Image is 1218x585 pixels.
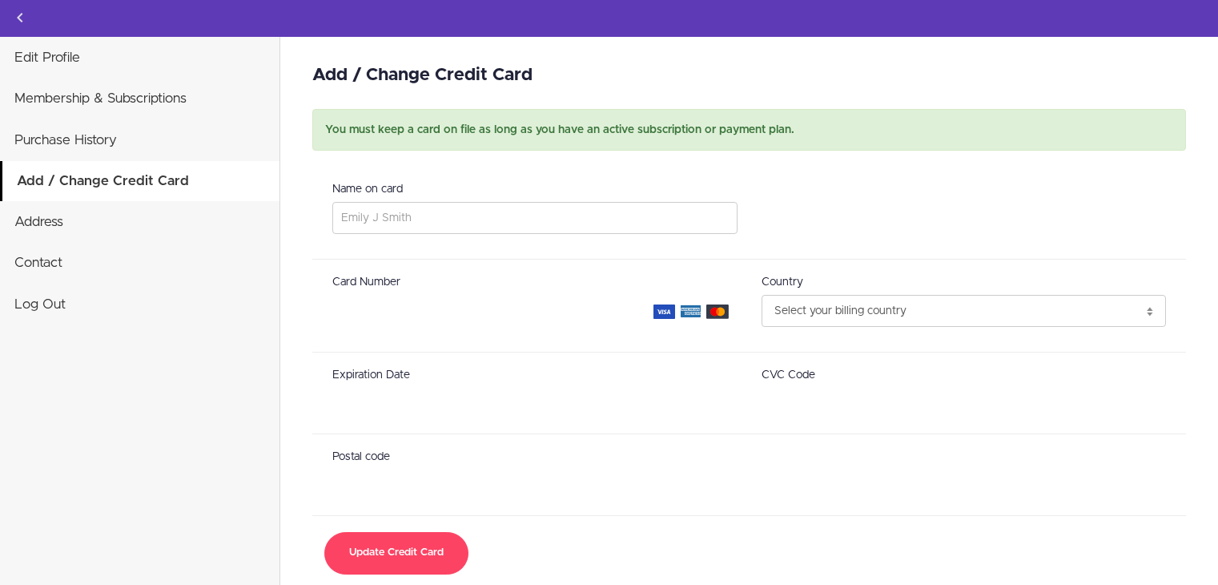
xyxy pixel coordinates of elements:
a: Add / Change Credit Card [2,161,279,201]
button: Update Credit Card [324,532,468,575]
span: You must keep a card on file as long as you have an active subscription or payment plan. [325,124,794,135]
iframe: Secure payment input frame [762,388,1167,420]
label: Country [762,273,803,291]
label: Name on card [332,180,403,198]
img: mastercard-2369162d32348b52e509e9711f30e7c7ace4ae32a446ca26c283facf08c36021.svg [706,305,729,319]
label: Postal code [332,448,390,466]
input: Emily J Smith [332,202,738,234]
label: Card Number [332,273,400,291]
label: Expiration Date [332,366,410,384]
img: visa-8f9efe7553852c98209ef41061ef9f73467e2e213fe940e07ae9ab43f636d283.svg [653,305,676,319]
iframe: Secure payment input frame [332,470,738,502]
iframe: Secure payment input frame [332,295,738,327]
label: CVC Code [762,366,815,384]
img: american_express-c3395370155f68783beadd8f5a4104504a5a0a93e935d113b10003b1a47bc3eb.svg [678,301,702,321]
iframe: Secure payment input frame [332,388,738,420]
h2: Add / Change Credit Card [312,66,1186,85]
svg: Back to courses [10,8,30,27]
